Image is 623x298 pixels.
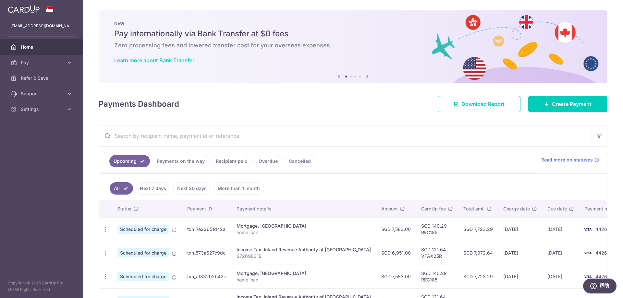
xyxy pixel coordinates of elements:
[541,157,599,163] a: Read more on statuses
[542,241,579,265] td: [DATE]
[99,125,592,146] input: Search by recipient name, payment id or reference
[153,155,209,167] a: Payments on the way
[114,29,592,39] h5: Pay internationally via Bank Transfer at $0 fees
[581,273,594,280] img: Bank Card
[99,10,607,83] img: Bank transfer banner
[21,59,64,66] span: Pay
[421,206,446,212] span: CardUp fee
[285,155,315,167] a: Cancelled
[542,265,579,288] td: [DATE]
[463,206,485,212] span: Total amt.
[109,155,150,167] a: Upcoming
[237,223,371,229] div: Mortgage. [GEOGRAPHIC_DATA]
[376,241,416,265] td: SGD 6,951.00
[182,217,231,241] td: txn_7e22651d42a
[182,200,231,217] th: Payment ID
[173,182,211,195] a: Next 30 days
[376,265,416,288] td: SGD 7,583.00
[237,246,371,253] div: Income Tax. Inland Revenue Authority of [GEOGRAPHIC_DATA]
[458,265,498,288] td: SGD 7,723.29
[21,44,64,50] span: Home
[10,23,73,29] p: [EMAIL_ADDRESS][DOMAIN_NAME]
[458,241,498,265] td: SGD 7,072.64
[21,90,64,97] span: Support
[182,265,231,288] td: txn_af832b2b42c
[416,241,458,265] td: SGD 121.64 VTAX25R
[21,75,64,81] span: Refer & Save
[114,42,592,49] h6: Zero processing fees and lowered transfer cost for your overseas expenses
[595,250,607,256] span: 4426
[212,155,252,167] a: Recipient paid
[552,100,592,108] span: Create Payment
[237,270,371,277] div: Mortgage. [GEOGRAPHIC_DATA]
[117,225,169,234] span: Scheduled for charge
[416,217,458,241] td: SGD 140.29 REC185
[381,206,398,212] span: Amount
[528,96,607,112] a: Create Payment
[8,5,40,13] img: CardUp
[376,217,416,241] td: SGD 7,583.00
[237,229,371,236] p: home loan
[21,106,64,113] span: Settings
[182,241,231,265] td: txn_573a627c9dc
[110,182,133,195] a: All
[581,225,594,233] img: Bank Card
[214,182,264,195] a: More than 1 month
[498,265,542,288] td: [DATE]
[117,206,131,212] span: Status
[416,265,458,288] td: SGD 140.29 REC185
[237,253,371,259] p: S7269831B
[583,279,617,295] iframe: 打开一个小组件，您可以在其中找到更多信息
[595,226,607,232] span: 4426
[542,217,579,241] td: [DATE]
[114,21,592,26] p: NEW
[498,241,542,265] td: [DATE]
[231,200,376,217] th: Payment details
[117,248,169,257] span: Scheduled for charge
[99,98,179,110] h4: Payments Dashboard
[114,57,194,64] a: Learn more about Bank Transfer
[438,96,520,112] a: Download Report
[117,272,169,281] span: Scheduled for charge
[237,277,371,283] p: home loan
[541,157,593,163] span: Read more on statuses
[458,217,498,241] td: SGD 7,723.29
[547,206,567,212] span: Due date
[136,182,170,195] a: Next 7 days
[254,155,282,167] a: Overdue
[498,217,542,241] td: [DATE]
[581,249,594,257] img: Bank Card
[503,206,530,212] span: Charge date
[461,100,505,108] span: Download Report
[595,274,607,279] span: 4426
